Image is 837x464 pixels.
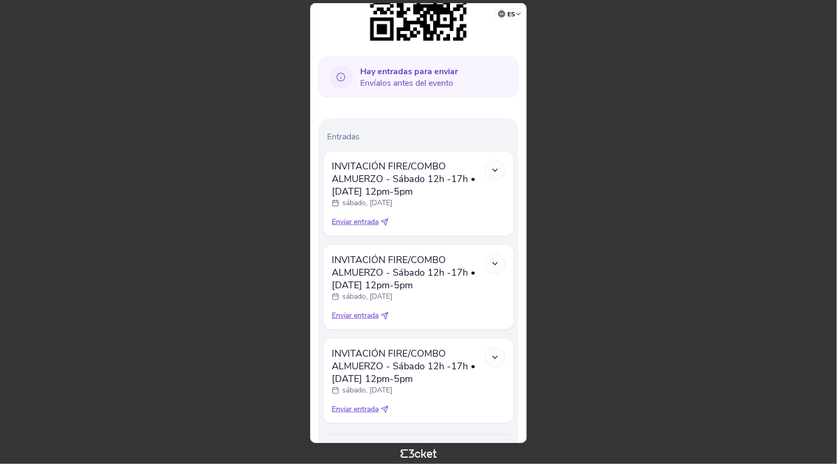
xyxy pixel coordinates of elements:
[332,310,379,321] span: Enviar entrada
[342,198,392,208] p: sábado, [DATE]
[332,217,379,227] span: Enviar entrada
[327,131,514,143] p: Entradas
[360,66,458,77] b: Hay entradas para enviar
[332,347,485,385] span: INVITACIÓN FIRE/COMBO ALMUERZO - Sábado 12h -17h • [DATE] 12pm-5pm
[332,254,485,291] span: INVITACIÓN FIRE/COMBO ALMUERZO - Sábado 12h -17h • [DATE] 12pm-5pm
[360,66,458,89] span: Envíalos antes del evento
[342,291,392,302] p: sábado, [DATE]
[332,160,485,198] span: INVITACIÓN FIRE/COMBO ALMUERZO - Sábado 12h -17h • [DATE] 12pm-5pm
[342,385,392,396] p: sábado, [DATE]
[332,404,379,415] span: Enviar entrada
